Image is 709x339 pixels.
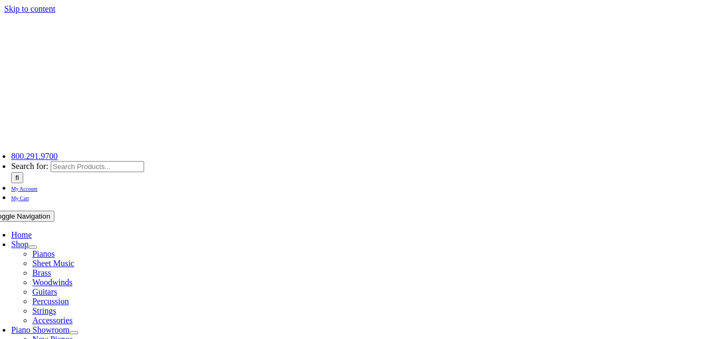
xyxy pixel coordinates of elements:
[32,268,51,277] a: Brass
[11,186,37,192] span: My Account
[11,162,49,171] span: Search for:
[32,287,57,296] a: Guitars
[32,297,69,306] a: Percussion
[11,152,58,161] a: 800.291.9700
[70,331,78,334] button: Open submenu of Piano Showroom
[32,249,55,258] a: Pianos
[51,161,144,172] input: Search Products...
[11,230,32,239] a: Home
[11,183,37,192] a: My Account
[11,325,70,334] a: Piano Showroom
[32,259,74,268] a: Sheet Music
[32,306,56,315] a: Strings
[4,4,55,13] a: Skip to content
[11,193,29,202] a: My Cart
[32,316,72,325] a: Accessories
[11,240,29,249] a: Shop
[11,195,29,201] span: My Cart
[32,278,72,287] a: Woodwinds
[11,172,23,183] input: Search
[29,246,37,249] button: Open submenu of Shop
